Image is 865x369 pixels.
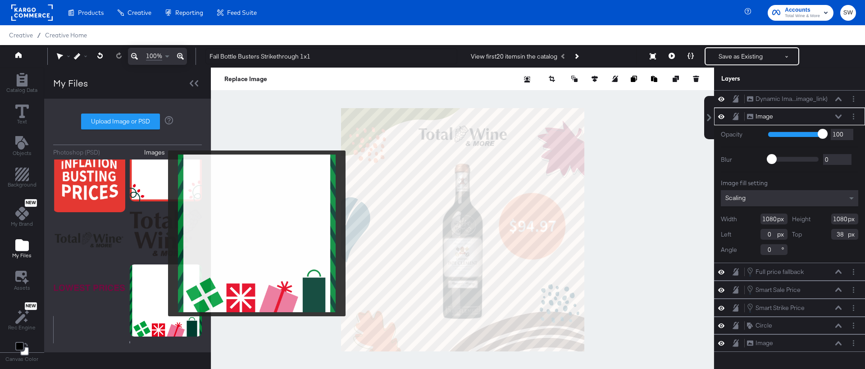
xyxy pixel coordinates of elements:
[7,134,37,159] button: Add Text
[849,267,858,277] button: Layer Options
[721,74,813,83] div: Layers
[144,148,165,157] div: Images
[631,74,640,83] button: Copy image
[756,339,773,347] div: Image
[8,324,36,331] span: Rec Engine
[721,179,858,187] div: Image fill setting
[706,48,776,64] button: Save as Existing
[651,76,657,82] svg: Paste image
[53,148,137,157] button: Photoshop (PSD)
[175,9,203,16] span: Reporting
[756,268,804,276] div: Full price fallback
[78,9,104,16] span: Products
[756,286,801,294] div: Smart Sale Price
[747,112,774,121] button: Image
[45,32,87,39] a: Creative Home
[25,200,37,206] span: New
[8,181,36,188] span: Background
[2,166,42,191] button: Add Rectangle
[721,155,761,164] label: Blur
[768,5,833,21] button: AccountsTotal Wine & More
[849,303,858,313] button: Layer Options
[651,74,660,83] button: Paste image
[747,285,801,295] button: Smart Sale Price
[840,5,856,21] button: SW
[747,303,805,313] button: Smart Strike Price
[849,321,858,330] button: Layer Options
[9,32,33,39] span: Creative
[12,252,32,259] span: My Files
[7,237,37,262] button: Add Files
[721,130,761,139] label: Opacity
[792,230,802,239] label: Top
[17,118,27,125] span: Text
[849,94,858,104] button: Layer Options
[224,74,267,83] button: Replace Image
[13,150,32,157] span: Objects
[785,5,820,15] span: Accounts
[570,48,583,64] button: Next Product
[146,52,162,60] span: 100%
[227,9,257,16] span: Feed Suite
[849,285,858,295] button: Layer Options
[471,52,557,61] div: View first 20 items in the catalog
[14,284,30,292] span: Assets
[11,220,33,228] span: My Brand
[524,76,530,82] svg: Remove background
[725,194,746,202] span: Scaling
[53,148,100,157] div: Photoshop (PSD)
[721,230,731,239] label: Left
[127,9,151,16] span: Creative
[1,71,43,96] button: Add Rectangle
[3,300,41,334] button: NewRec Engine
[785,13,820,20] span: Total Wine & More
[5,197,38,231] button: NewMy Brand
[756,95,828,103] div: Dynamic Ima...image_link)
[792,215,810,223] label: Height
[756,112,773,121] div: Image
[631,76,637,82] svg: Copy image
[747,267,804,277] button: Full price fallback
[144,148,202,157] button: Images
[721,215,737,223] label: Width
[5,355,38,363] span: Canvas Color
[849,112,858,121] button: Layer Options
[747,321,773,330] button: Circle
[6,87,37,94] span: Catalog Data
[10,102,34,128] button: Text
[721,246,737,254] label: Angle
[747,94,828,104] button: Dynamic Ima...image_link)
[25,303,37,309] span: New
[849,338,858,348] button: Layer Options
[756,304,805,312] div: Smart Strike Price
[844,8,852,18] span: SW
[747,338,774,348] button: Image
[33,32,45,39] span: /
[756,321,772,330] div: Circle
[9,268,36,294] button: Assets
[53,77,88,90] div: My Files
